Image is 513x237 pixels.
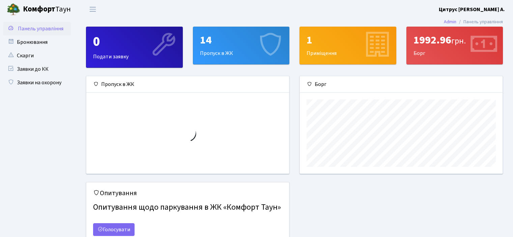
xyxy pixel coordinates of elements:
[7,3,20,16] img: logo.png
[86,27,182,67] div: Подати заявку
[86,76,289,93] div: Пропуск в ЖК
[193,27,290,64] a: 14Пропуск в ЖК
[439,5,505,13] a: Цитрус [PERSON_NAME] А.
[93,34,176,50] div: 0
[23,4,55,14] b: Комфорт
[434,15,513,29] nav: breadcrumb
[93,223,135,236] a: Голосувати
[93,189,282,197] h5: Опитування
[3,35,71,49] a: Бронювання
[300,27,396,64] div: Приміщення
[456,18,503,26] li: Панель управління
[18,25,63,32] span: Панель управління
[3,49,71,62] a: Скарги
[3,22,71,35] a: Панель управління
[3,62,71,76] a: Заявки до КК
[3,76,71,89] a: Заявки на охорону
[84,4,101,15] button: Переключити навігацію
[451,35,466,47] span: грн.
[200,34,283,47] div: 14
[23,4,71,15] span: Таун
[300,27,396,64] a: 1Приміщення
[307,34,389,47] div: 1
[414,34,496,47] div: 1992.96
[300,76,503,93] div: Борг
[407,27,503,64] div: Борг
[444,18,456,25] a: Admin
[93,200,282,215] h4: Опитування щодо паркування в ЖК «Комфорт Таун»
[193,27,289,64] div: Пропуск в ЖК
[86,27,183,68] a: 0Подати заявку
[439,6,505,13] b: Цитрус [PERSON_NAME] А.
